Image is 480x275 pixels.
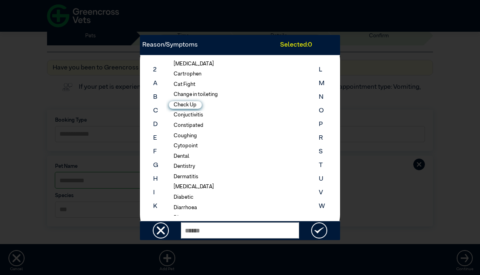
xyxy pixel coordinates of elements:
li: Dentistry [169,163,201,170]
li: O [319,104,325,118]
li: T [319,159,325,172]
li: R [319,131,325,145]
li: U [319,172,325,186]
li: Conjuctivitis [169,111,209,119]
li: Diabetic [169,194,199,201]
li: Diarrhoea [169,204,203,212]
img: ... [311,222,327,238]
li: Diet [169,214,189,222]
li: F [153,145,158,159]
li: Dental [169,153,195,160]
li: M [319,77,325,90]
li: Coughing [169,132,203,140]
li: I [153,186,158,200]
li: W [319,200,325,213]
div: Reason/Symptoms [140,40,280,50]
li: V [319,186,325,200]
li: D [153,118,158,131]
li: Change in toileting [169,91,224,98]
li: Check Up [169,101,202,109]
li: Constipated [169,122,209,129]
li: [MEDICAL_DATA] [169,60,219,68]
li: P [319,118,325,131]
li: S [319,145,325,159]
li: H [153,172,158,186]
li: C [153,104,158,118]
li: 2 [153,63,158,77]
li: G [153,159,158,172]
li: N [319,90,325,104]
li: Cartrophen [169,70,207,78]
img: ... [153,222,169,238]
li: Cat Fight [169,81,201,88]
li: Cytopoint [169,142,203,150]
div: Selected: 0 [280,40,340,50]
li: K [153,200,158,213]
li: B [153,90,158,104]
li: A [153,77,158,90]
li: L [319,63,325,77]
li: [MEDICAL_DATA] [169,183,219,191]
li: E [153,131,158,145]
li: Dermatitis [169,173,204,181]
